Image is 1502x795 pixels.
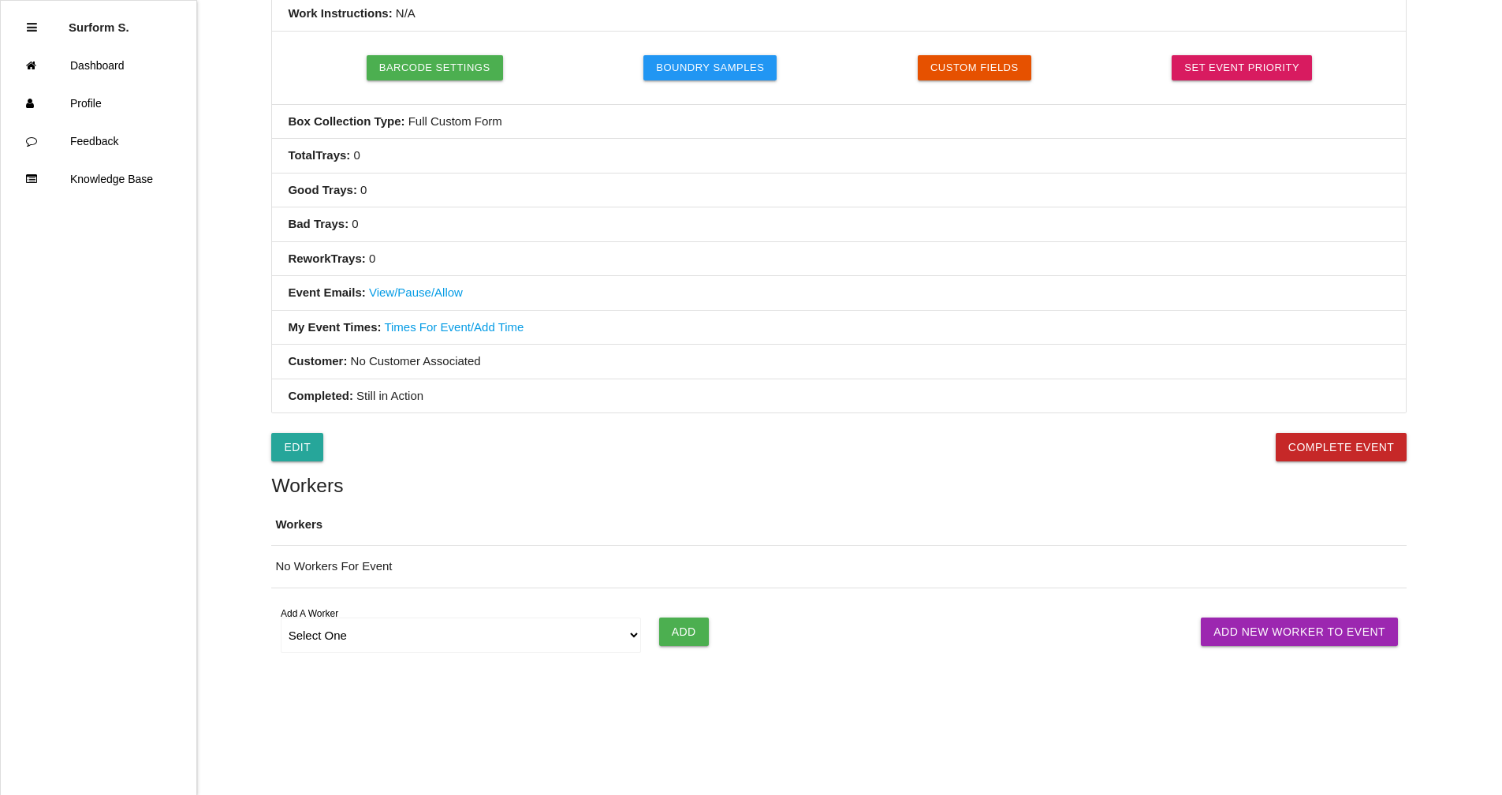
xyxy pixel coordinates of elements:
b: Rework Trays : [288,252,365,265]
b: Total Trays : [288,148,350,162]
button: Complete Event [1276,433,1407,461]
input: Add [659,618,709,646]
li: No Customer Associated [272,345,1406,379]
b: Good Trays : [288,183,357,196]
li: 0 [272,207,1406,242]
div: Close [27,9,37,47]
button: Boundry Samples [643,55,777,80]
a: View/Pause/Allow [369,286,463,299]
b: Event Emails: [288,286,365,299]
a: Profile [1,84,196,122]
b: Box Collection Type: [288,114,404,128]
b: Completed: [288,389,353,402]
td: No Workers For Event [271,546,1407,588]
b: My Event Times: [288,320,381,334]
li: Still in Action [272,379,1406,413]
a: Edit [271,433,323,461]
th: Workers [271,504,1407,546]
li: 0 [272,139,1406,174]
p: Surform Scheduler surform Scheduler [69,9,129,34]
h5: Workers [271,475,1407,496]
label: Add A Worker [281,607,338,621]
a: Set Event Priority [1172,55,1312,80]
li: 0 [272,242,1406,277]
a: Dashboard [1,47,196,84]
a: Add New Worker To Event [1201,618,1398,646]
li: Full Custom Form [272,105,1406,140]
a: Knowledge Base [1,160,196,198]
b: Work Instructions: [288,6,392,20]
li: 0 [272,174,1406,208]
a: Feedback [1,122,196,160]
button: Custom Fields [918,55,1031,80]
button: Barcode Settings [367,55,503,80]
b: Bad Trays : [288,217,348,230]
b: Customer: [288,354,347,368]
a: Times For Event/Add Time [384,320,524,334]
